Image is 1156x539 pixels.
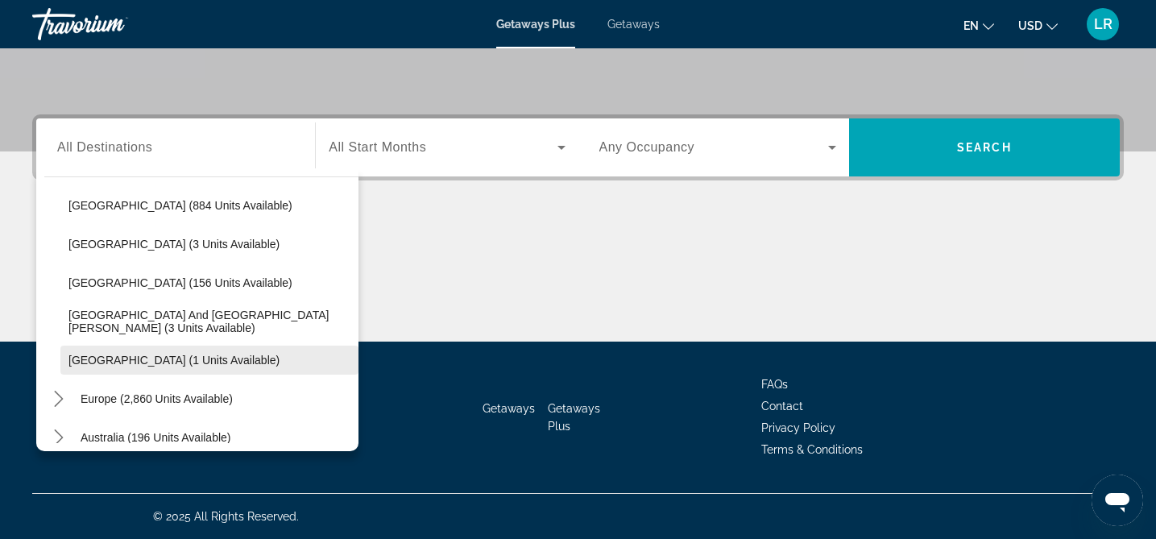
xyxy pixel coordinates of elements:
button: Select destination: Dominican Republic (156 units available) [60,268,358,297]
button: Select destination: Bahamas (884 units available) [60,191,358,220]
button: Select destination: Australia (196 units available) [73,423,239,452]
button: Select destination: Virgin Islands (1 units available) [60,346,358,375]
span: Europe (2,860 units available) [81,392,233,405]
button: User Menu [1082,7,1124,41]
span: Any Occupancy [599,140,695,154]
button: Search [849,118,1120,176]
a: Privacy Policy [761,421,835,434]
span: All Start Months [329,140,426,154]
span: [GEOGRAPHIC_DATA] (1 units available) [68,354,280,367]
a: Contact [761,400,803,413]
span: en [963,19,979,32]
a: Travorium [32,3,193,45]
span: Australia (196 units available) [81,431,231,444]
span: [GEOGRAPHIC_DATA] (3 units available) [68,238,280,251]
a: FAQs [761,378,788,391]
span: © 2025 All Rights Reserved. [153,510,299,523]
a: Getaways [607,18,660,31]
span: LR [1094,16,1112,32]
span: [GEOGRAPHIC_DATA] (884 units available) [68,199,292,212]
a: Getaways [483,402,535,415]
input: Select destination [57,139,294,158]
button: Select destination: Europe (2,860 units available) [73,384,241,413]
button: Select destination: Cayman Islands (3 units available) [60,230,358,259]
button: Change language [963,14,994,37]
a: Getaways Plus [496,18,575,31]
span: [GEOGRAPHIC_DATA] (156 units available) [68,276,292,289]
a: Terms & Conditions [761,443,863,456]
iframe: Button to launch messaging window [1092,475,1143,526]
span: [GEOGRAPHIC_DATA] and [GEOGRAPHIC_DATA][PERSON_NAME] (3 units available) [68,309,350,334]
div: Destination options [36,168,358,451]
button: Select destination: Sint Maarten and Saint Martin (3 units available) [60,307,358,336]
div: Search widget [36,118,1120,176]
span: USD [1018,19,1042,32]
button: Change currency [1018,14,1058,37]
a: Getaways Plus [548,402,600,433]
button: Toggle Australia (196 units available) submenu [44,424,73,452]
span: All Destinations [57,140,152,154]
button: Toggle Europe (2,860 units available) submenu [44,385,73,413]
span: Search [957,141,1012,154]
